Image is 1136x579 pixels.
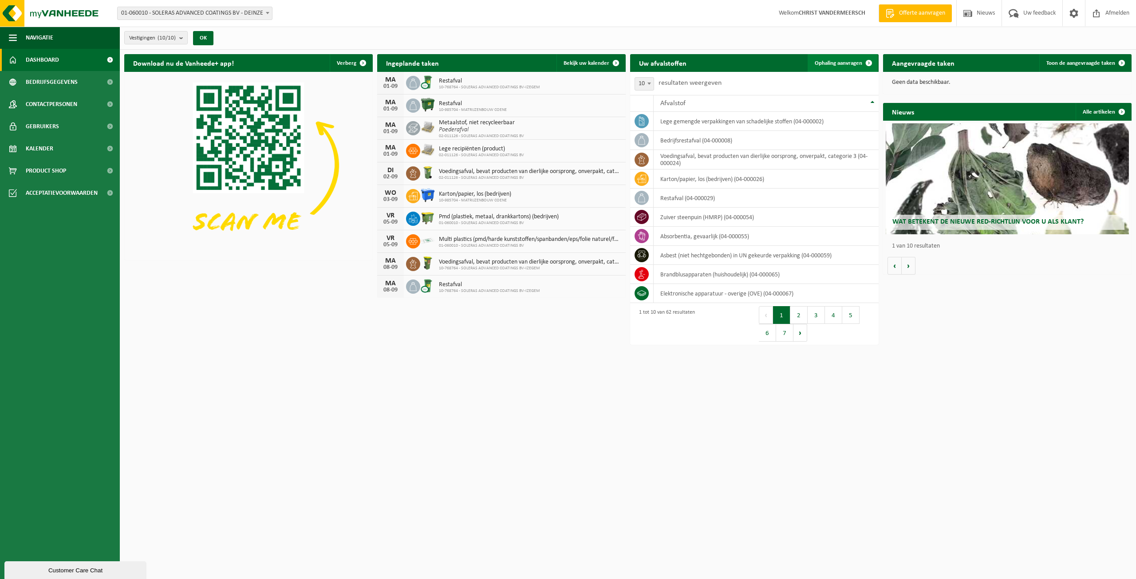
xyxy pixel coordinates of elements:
div: 01-09 [382,83,399,90]
a: Toon de aangevraagde taken [1039,54,1131,72]
div: VR [382,235,399,242]
span: Restafval [439,281,540,288]
h2: Aangevraagde taken [883,54,963,71]
span: Restafval [439,100,507,107]
span: 01-060010 - SOLERAS ADVANCED COATINGS BV - DEINZE [117,7,272,20]
span: Acceptatievoorwaarden [26,182,98,204]
td: bedrijfsrestafval (04-000008) [654,131,879,150]
img: WB-0060-HPE-GN-50 [420,256,435,271]
span: Toon de aangevraagde taken [1046,60,1115,66]
img: WB-0140-HPE-GN-50 [420,165,435,180]
div: 08-09 [382,264,399,271]
td: karton/papier, los (bedrijven) (04-000026) [654,169,879,189]
iframe: chat widget [4,559,148,579]
div: 01-09 [382,106,399,112]
p: Geen data beschikbaar. [892,79,1123,86]
span: Voedingsafval, bevat producten van dierlijke oorsprong, onverpakt, categorie 3 [439,168,621,175]
span: Contactpersonen [26,93,77,115]
button: 7 [776,324,793,342]
button: Previous [759,306,773,324]
img: WB-0240-CU [420,75,435,90]
td: elektronische apparatuur - overige (OVE) (04-000067) [654,284,879,303]
strong: CHRIST VANDERMEERSCH [799,10,865,16]
span: Vestigingen [129,32,176,45]
span: 01-060010 - SOLERAS ADVANCED COATINGS BV [439,221,559,226]
a: Alle artikelen [1076,103,1131,121]
span: Navigatie [26,27,53,49]
div: MA [382,76,399,83]
img: Download de VHEPlus App [124,72,373,258]
td: lege gemengde verpakkingen van schadelijke stoffen (04-000002) [654,112,879,131]
div: MA [382,122,399,129]
img: LP-SK-00500-LPE-16 [420,233,435,248]
h2: Uw afvalstoffen [630,54,695,71]
span: Karton/papier, los (bedrijven) [439,191,511,198]
a: Offerte aanvragen [879,4,952,22]
td: brandblusapparaten (huishoudelijk) (04-000065) [654,265,879,284]
div: 02-09 [382,174,399,180]
div: WO [382,189,399,197]
a: Bekijk uw kalender [556,54,625,72]
span: 10 [635,78,654,90]
span: Metaalstof, niet recycleerbaar [439,119,524,126]
div: 01-09 [382,129,399,135]
div: 1 tot 10 van 62 resultaten [635,305,695,343]
span: Multi plastics (pmd/harde kunststoffen/spanbanden/eps/folie naturel/folie gemeng... [439,236,621,243]
button: 4 [825,306,842,324]
span: Kalender [26,138,53,160]
button: Next [793,324,807,342]
span: 10-768764 - SOLERAS ADVANCED COATINGS BV-IZEGEM [439,266,621,271]
span: Ophaling aanvragen [815,60,862,66]
td: zuiver steenpuin (HMRP) (04-000054) [654,208,879,227]
span: Dashboard [26,49,59,71]
span: Verberg [337,60,356,66]
div: MA [382,144,399,151]
button: 2 [790,306,808,324]
div: MA [382,99,399,106]
span: Gebruikers [26,115,59,138]
span: Bekijk uw kalender [564,60,609,66]
span: Restafval [439,78,540,85]
td: absorbentia, gevaarlijk (04-000055) [654,227,879,246]
h2: Nieuws [883,103,923,120]
td: restafval (04-000029) [654,189,879,208]
p: 1 van 10 resultaten [892,243,1127,249]
span: Pmd (plastiek, metaal, drankkartons) (bedrijven) [439,213,559,221]
div: 05-09 [382,242,399,248]
span: Bedrijfsgegevens [26,71,78,93]
count: (10/10) [158,35,176,41]
button: 1 [773,306,790,324]
img: LP-PA-00000-WDN-11 [420,120,435,135]
div: MA [382,280,399,287]
button: 5 [842,306,860,324]
span: 10-768764 - SOLERAS ADVANCED COATINGS BV-IZEGEM [439,85,540,90]
img: WB-1100-HPE-GN-50 [420,210,435,225]
span: Afvalstof [660,100,686,107]
span: 10 [635,77,654,91]
div: 03-09 [382,197,399,203]
button: 3 [808,306,825,324]
span: 10-768764 - SOLERAS ADVANCED COATINGS BV-IZEGEM [439,288,540,294]
div: 05-09 [382,219,399,225]
span: Wat betekent de nieuwe RED-richtlijn voor u als klant? [892,218,1084,225]
img: WB-1100-HPE-BE-01 [420,188,435,203]
i: Poederafval [439,126,469,133]
button: OK [193,31,213,45]
h2: Download nu de Vanheede+ app! [124,54,243,71]
span: 02-011126 - SOLERAS ADVANCED COATINGS BV [439,134,524,139]
h2: Ingeplande taken [377,54,448,71]
span: Voedingsafval, bevat producten van dierlijke oorsprong, onverpakt, categorie 3 [439,259,621,266]
span: 02-011126 - SOLERAS ADVANCED COATINGS BV [439,175,621,181]
span: 02-011126 - SOLERAS ADVANCED COATINGS BV [439,153,524,158]
button: Volgende [902,257,915,275]
span: Lege recipiënten (product) [439,146,524,153]
span: Product Shop [26,160,66,182]
button: Vorige [887,257,902,275]
td: voedingsafval, bevat producten van dierlijke oorsprong, onverpakt, categorie 3 (04-000024) [654,150,879,169]
div: 08-09 [382,287,399,293]
a: Ophaling aanvragen [808,54,878,72]
span: 10-985704 - MATRIJZENBOUW COENE [439,198,511,203]
button: Verberg [330,54,372,72]
span: 10-985704 - MATRIJZENBOUW COENE [439,107,507,113]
